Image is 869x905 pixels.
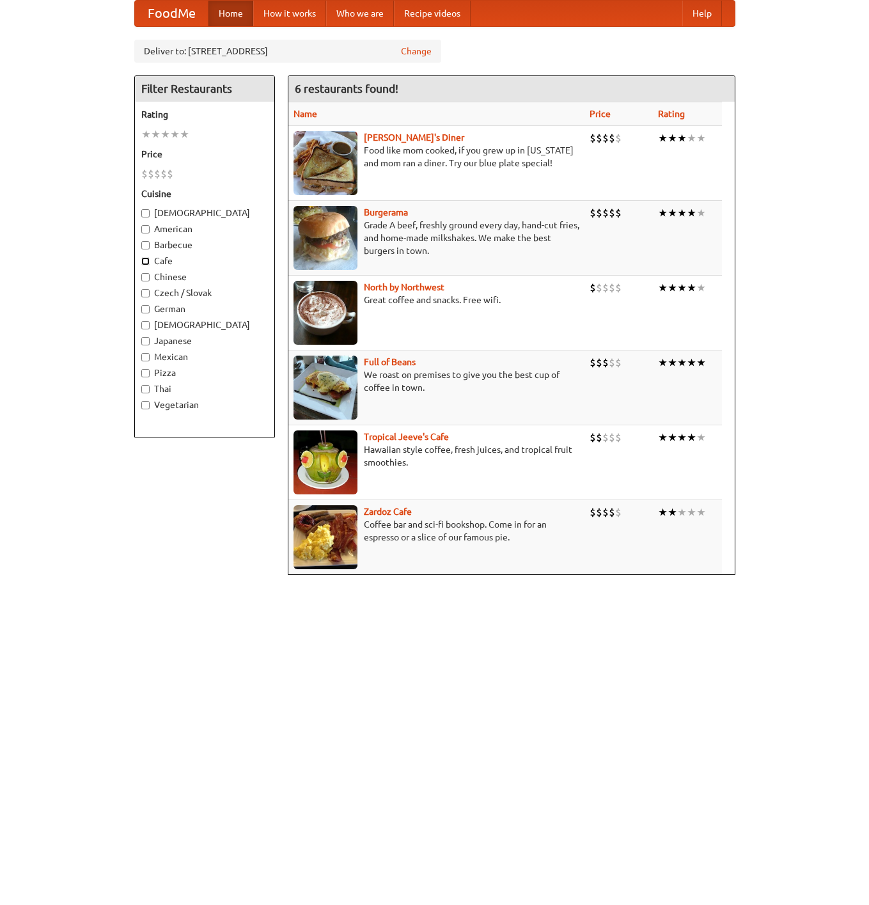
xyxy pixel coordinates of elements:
[141,337,150,345] input: Japanese
[687,131,696,145] li: ★
[364,132,464,143] a: [PERSON_NAME]'s Diner
[326,1,394,26] a: Who we are
[294,206,357,270] img: burgerama.jpg
[141,239,268,251] label: Barbecue
[141,287,268,299] label: Czech / Slovak
[141,366,268,379] label: Pizza
[294,443,579,469] p: Hawaiian style coffee, fresh juices, and tropical fruit smoothies.
[658,356,668,370] li: ★
[294,368,579,394] p: We roast on premises to give you the best cup of coffee in town.
[364,432,449,442] a: Tropical Jeeve's Cafe
[687,505,696,519] li: ★
[677,206,687,220] li: ★
[596,430,602,445] li: $
[294,294,579,306] p: Great coffee and snacks. Free wifi.
[590,430,596,445] li: $
[609,131,615,145] li: $
[596,281,602,295] li: $
[208,1,253,26] a: Home
[294,131,357,195] img: sallys.jpg
[135,1,208,26] a: FoodMe
[141,255,268,267] label: Cafe
[141,223,268,235] label: American
[141,271,268,283] label: Chinese
[687,430,696,445] li: ★
[141,319,268,331] label: [DEMOGRAPHIC_DATA]
[253,1,326,26] a: How it works
[696,505,706,519] li: ★
[141,167,148,181] li: $
[609,281,615,295] li: $
[590,505,596,519] li: $
[658,131,668,145] li: ★
[141,334,268,347] label: Japanese
[141,148,268,161] h5: Price
[696,206,706,220] li: ★
[696,356,706,370] li: ★
[141,305,150,313] input: German
[170,127,180,141] li: ★
[364,207,408,217] a: Burgerama
[677,131,687,145] li: ★
[154,167,160,181] li: $
[294,109,317,119] a: Name
[180,127,189,141] li: ★
[141,289,150,297] input: Czech / Slovak
[141,401,150,409] input: Vegetarian
[590,131,596,145] li: $
[294,430,357,494] img: jeeves.jpg
[602,356,609,370] li: $
[609,356,615,370] li: $
[602,505,609,519] li: $
[141,273,150,281] input: Chinese
[590,281,596,295] li: $
[696,131,706,145] li: ★
[141,321,150,329] input: [DEMOGRAPHIC_DATA]
[596,131,602,145] li: $
[668,356,677,370] li: ★
[615,281,622,295] li: $
[609,505,615,519] li: $
[364,507,412,517] a: Zardoz Cafe
[682,1,722,26] a: Help
[696,281,706,295] li: ★
[658,430,668,445] li: ★
[677,430,687,445] li: ★
[141,209,150,217] input: [DEMOGRAPHIC_DATA]
[294,505,357,569] img: zardoz.jpg
[160,127,170,141] li: ★
[364,357,416,367] b: Full of Beans
[677,356,687,370] li: ★
[687,281,696,295] li: ★
[134,40,441,63] div: Deliver to: [STREET_ADDRESS]
[596,206,602,220] li: $
[668,281,677,295] li: ★
[141,187,268,200] h5: Cuisine
[295,83,398,95] ng-pluralize: 6 restaurants found!
[590,206,596,220] li: $
[668,505,677,519] li: ★
[602,430,609,445] li: $
[602,131,609,145] li: $
[141,353,150,361] input: Mexican
[141,207,268,219] label: [DEMOGRAPHIC_DATA]
[151,127,160,141] li: ★
[615,430,622,445] li: $
[364,282,444,292] a: North by Northwest
[658,109,685,119] a: Rating
[160,167,167,181] li: $
[668,206,677,220] li: ★
[677,505,687,519] li: ★
[602,281,609,295] li: $
[394,1,471,26] a: Recipe videos
[294,356,357,420] img: beans.jpg
[141,108,268,121] h5: Rating
[668,430,677,445] li: ★
[615,505,622,519] li: $
[141,127,151,141] li: ★
[401,45,432,58] a: Change
[615,206,622,220] li: $
[609,430,615,445] li: $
